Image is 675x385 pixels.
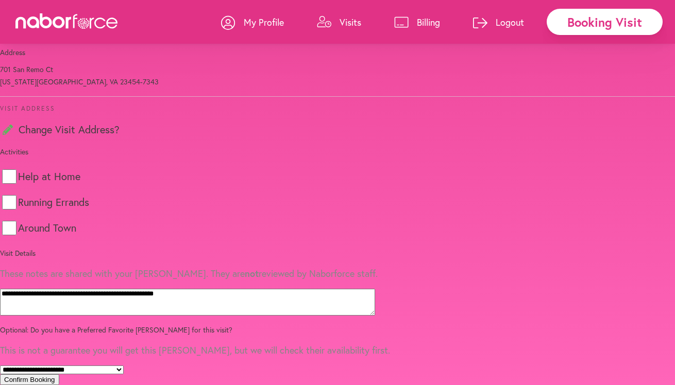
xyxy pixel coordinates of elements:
[317,7,361,38] a: Visits
[18,223,76,233] label: Around Town
[245,267,259,279] strong: not
[473,7,524,38] a: Logout
[417,16,440,28] p: Billing
[18,171,80,182] label: Help at Home
[394,7,440,38] a: Billing
[244,16,284,28] p: My Profile
[496,16,524,28] p: Logout
[221,7,284,38] a: My Profile
[18,197,89,207] label: Running Errands
[547,9,663,35] div: Booking Visit
[340,16,361,28] p: Visits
